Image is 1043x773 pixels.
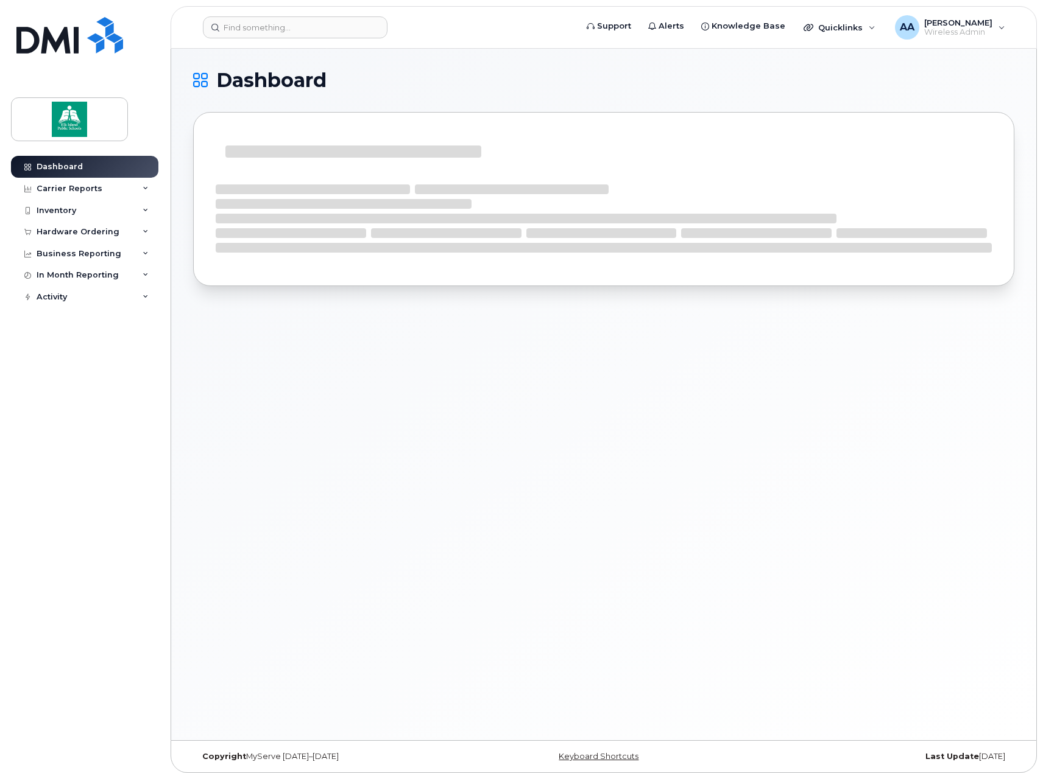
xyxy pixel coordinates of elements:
[925,752,979,761] strong: Last Update
[559,752,638,761] a: Keyboard Shortcuts
[202,752,246,761] strong: Copyright
[216,71,327,89] span: Dashboard
[193,752,467,761] div: MyServe [DATE]–[DATE]
[741,752,1014,761] div: [DATE]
